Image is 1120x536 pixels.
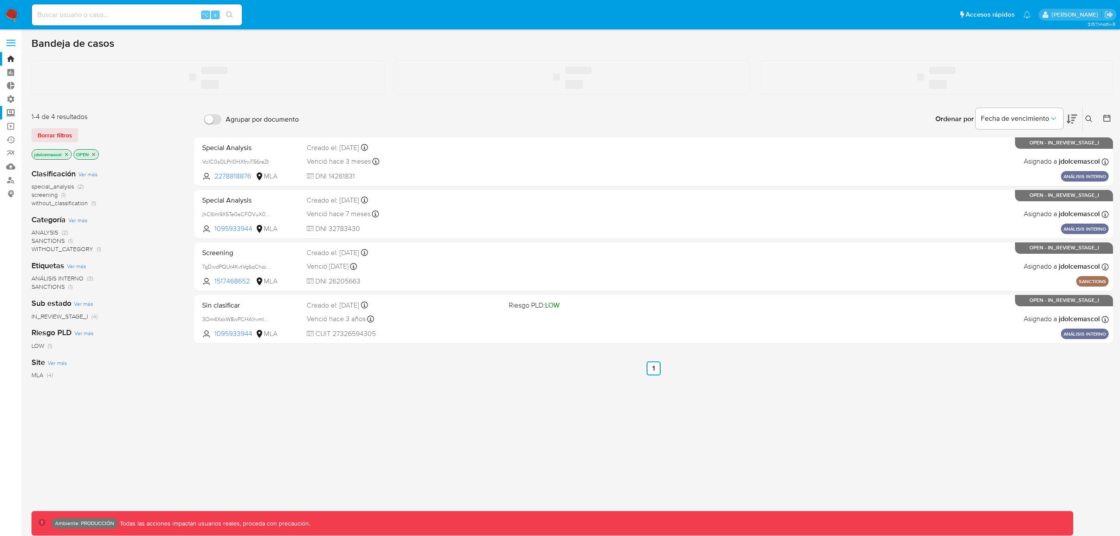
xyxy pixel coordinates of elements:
p: Ambiente: PRODUCCIÓN [55,522,114,525]
span: ⌥ [202,11,209,19]
span: Accesos rápidos [966,10,1015,19]
span: s [214,11,217,19]
a: Salir [1104,10,1113,19]
input: Buscar usuario o caso... [32,9,242,21]
button: search-icon [220,9,238,21]
p: Todas las acciones impactan usuarios reales, proceda con precaución. [118,519,310,528]
a: Notificaciones [1023,11,1031,18]
p: joaquin.dolcemascolo@mercadolibre.com [1052,11,1101,19]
